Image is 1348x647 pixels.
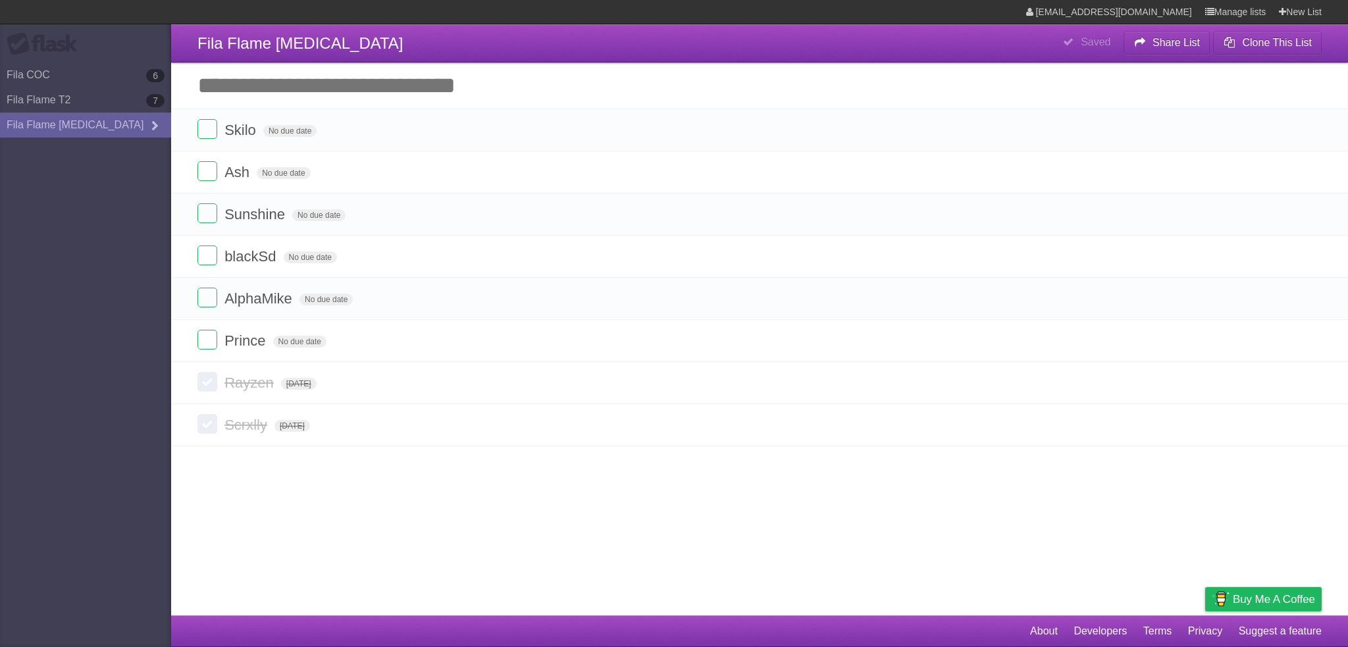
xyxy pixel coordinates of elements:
b: 7 [146,94,165,107]
span: blackSd [224,248,279,265]
span: Prince [224,332,269,349]
span: No due date [299,294,353,305]
label: Done [197,161,217,181]
span: [DATE] [281,378,317,390]
label: Done [197,330,217,349]
label: Star task [1241,119,1266,141]
span: No due date [263,125,317,137]
label: Star task [1241,246,1266,267]
label: Star task [1241,330,1266,351]
img: Buy me a coffee [1212,588,1230,610]
button: Clone This List [1213,31,1322,55]
span: No due date [273,336,326,348]
b: Clone This List [1242,37,1312,48]
span: No due date [292,209,346,221]
a: Terms [1143,619,1172,644]
span: No due date [257,167,310,179]
span: Fila Flame [MEDICAL_DATA] [197,34,403,52]
label: Done [197,372,217,392]
label: Star task [1241,288,1266,309]
span: No due date [284,251,337,263]
b: 6 [146,69,165,82]
label: Done [197,246,217,265]
span: AlphaMike [224,290,296,307]
div: Flask [7,32,86,56]
button: Share List [1124,31,1210,55]
span: Rayzen [224,375,277,391]
span: Buy me a coffee [1233,588,1315,611]
span: Ash [224,164,253,180]
a: Developers [1074,619,1127,644]
span: Skilo [224,122,259,138]
label: Star task [1241,203,1266,225]
b: Saved [1081,36,1110,47]
a: Suggest a feature [1239,619,1322,644]
a: About [1030,619,1058,644]
span: [DATE] [274,420,310,432]
a: Buy me a coffee [1205,587,1322,611]
b: Share List [1153,37,1200,48]
label: Done [197,119,217,139]
span: Scrxlly [224,417,271,433]
span: Sunshine [224,206,288,222]
a: Privacy [1188,619,1222,644]
label: Star task [1241,161,1266,183]
label: Done [197,288,217,307]
label: Done [197,414,217,434]
label: Done [197,203,217,223]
